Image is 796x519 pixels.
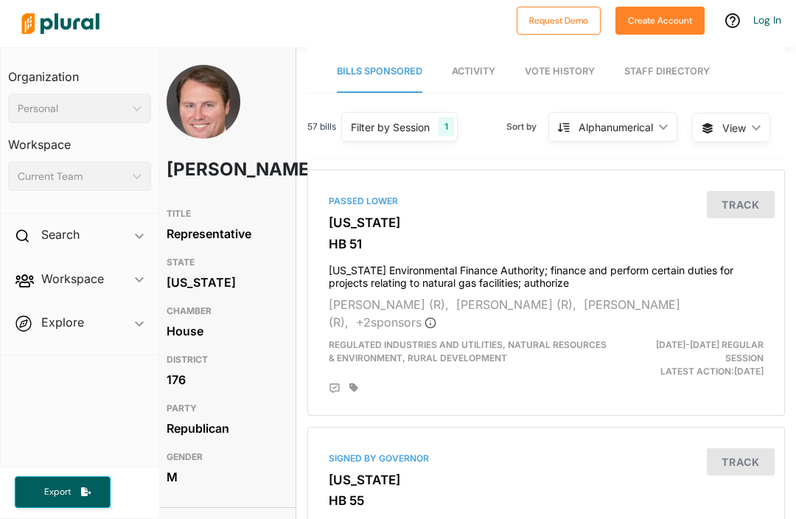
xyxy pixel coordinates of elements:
button: Track [707,191,775,218]
a: Bills Sponsored [337,51,422,93]
div: Current Team [18,169,127,184]
span: [PERSON_NAME] (R), [329,297,449,312]
h1: [PERSON_NAME] [167,147,234,192]
h3: [US_STATE] [329,473,764,487]
div: 176 [167,369,278,391]
span: Regulated Industries and Utilities, Natural Resources & Environment, Rural Development [329,339,607,363]
div: Signed by Governor [329,452,764,465]
a: Log In [753,13,781,27]
div: 1 [439,117,454,136]
h4: [US_STATE] Environmental Finance Authority; finance and perform certain duties for projects relat... [329,257,764,290]
span: View [722,120,746,136]
div: Latest Action: [DATE] [622,338,775,378]
div: Personal [18,101,127,116]
div: House [167,320,278,342]
div: M [167,466,278,488]
a: Activity [452,51,495,93]
div: Add Position Statement [329,383,341,394]
button: Track [707,448,775,476]
span: [DATE]-[DATE] Regular Session [656,339,764,363]
span: Sort by [506,120,548,133]
h3: CHAMBER [167,302,278,320]
h3: GENDER [167,448,278,466]
h2: Search [41,226,80,243]
div: Representative [167,223,278,245]
span: Vote History [525,66,595,77]
button: Export [15,476,111,508]
h3: Workspace [8,123,151,156]
div: Filter by Session [351,119,430,135]
div: Passed Lower [329,195,764,208]
a: Request Demo [517,12,601,27]
div: Alphanumerical [579,119,653,135]
img: Headshot of James Burchett [167,65,240,175]
h3: PARTY [167,400,278,417]
span: 57 bills [307,120,336,133]
span: [PERSON_NAME] (R), [329,297,680,330]
a: Staff Directory [624,51,710,93]
button: Request Demo [517,7,601,35]
span: Export [34,486,81,498]
h3: HB 55 [329,493,764,508]
h3: HB 51 [329,237,764,251]
span: Activity [452,66,495,77]
h3: STATE [167,254,278,271]
span: Bills Sponsored [337,66,422,77]
h3: DISTRICT [167,351,278,369]
div: Republican [167,417,278,439]
h3: [US_STATE] [329,215,764,230]
span: + 2 sponsor s [356,315,436,330]
button: Create Account [615,7,705,35]
h3: TITLE [167,205,278,223]
span: [PERSON_NAME] (R), [456,297,576,312]
a: Create Account [615,12,705,27]
div: Add tags [349,383,358,393]
div: [US_STATE] [167,271,278,293]
a: Vote History [525,51,595,93]
h3: Organization [8,55,151,88]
